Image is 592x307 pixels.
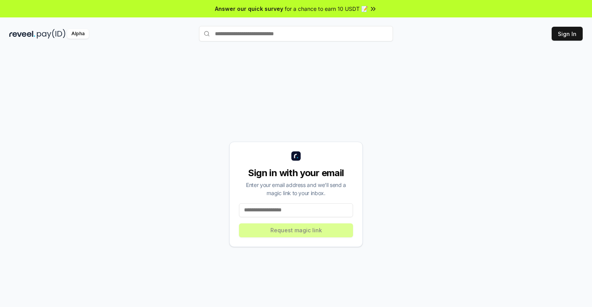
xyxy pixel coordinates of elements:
[37,29,66,39] img: pay_id
[239,181,353,197] div: Enter your email address and we’ll send a magic link to your inbox.
[291,151,301,161] img: logo_small
[67,29,89,39] div: Alpha
[215,5,283,13] span: Answer our quick survey
[239,167,353,179] div: Sign in with your email
[285,5,368,13] span: for a chance to earn 10 USDT 📝
[552,27,583,41] button: Sign In
[9,29,35,39] img: reveel_dark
